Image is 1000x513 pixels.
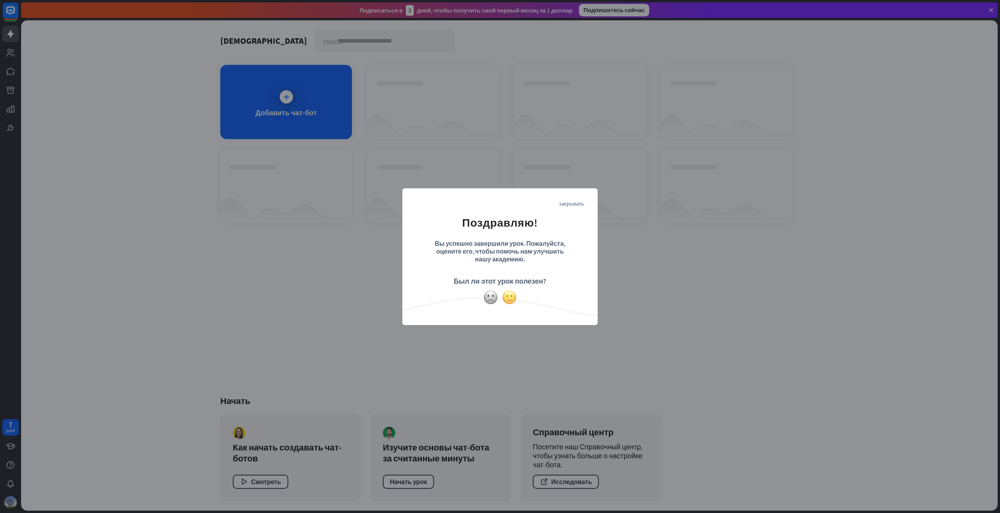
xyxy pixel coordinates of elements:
font: Поздравляю! [462,216,538,230]
font: Был ли этот урок полезен? [454,277,546,286]
font: закрывать [559,200,584,206]
font: Вы успешно завершили урок. Пожалуйста, оцените его, чтобы помочь нам улучшить нашу академию. [435,240,565,263]
img: слегка нахмуренное лицо [483,290,498,305]
img: слегка улыбающееся лицо [502,290,517,305]
button: Открыть виджет чата LiveChat [6,3,30,27]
